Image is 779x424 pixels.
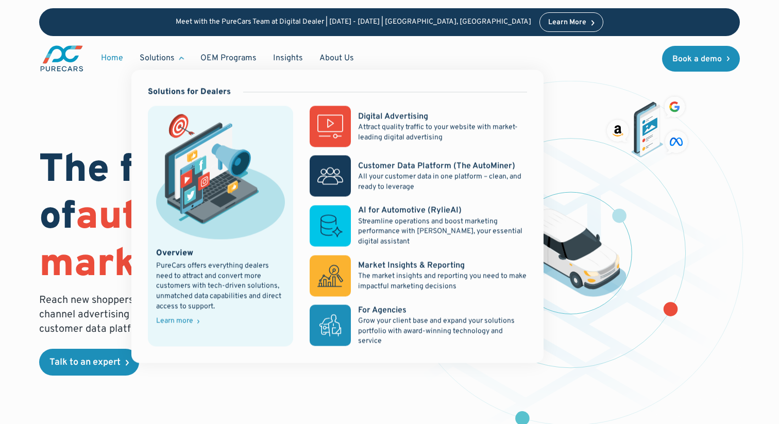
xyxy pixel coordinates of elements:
[358,304,406,316] div: For Agencies
[672,55,722,63] div: Book a demo
[358,216,527,247] p: Streamline operations and boost marketing performance with [PERSON_NAME], your essential digital ...
[309,304,527,346] a: For AgenciesGrow your client base and expand your solutions portfolio with award-winning technolo...
[156,317,193,325] div: Learn more
[93,48,131,68] a: Home
[156,261,285,311] div: PureCars offers everything dealers need to attract and convert more customers with tech-driven so...
[148,106,293,346] a: marketing illustration showing social media channels and campaignsOverviewPureCars offers everyth...
[148,86,231,97] div: Solutions for Dealers
[548,19,586,26] div: Learn More
[131,48,192,68] div: Solutions
[140,53,175,64] div: Solutions
[358,160,515,172] div: Customer Data Platform (The AutoMiner)
[265,48,311,68] a: Insights
[156,247,193,259] div: Overview
[39,148,377,289] h1: The future of is data.
[39,293,352,336] p: Reach new shoppers and nurture existing clients through an omni-channel advertising approach comb...
[515,209,626,297] img: illustration of a vehicle
[192,48,265,68] a: OEM Programs
[358,271,527,291] p: The market insights and reporting you need to make impactful marketing decisions
[309,255,527,296] a: Market Insights & ReportingThe market insights and reporting you need to make impactful marketing...
[539,12,603,32] a: Learn More
[309,106,527,147] a: Digital AdvertisingAttract quality traffic to your website with market-leading digital advertising
[309,205,527,247] a: AI for Automotive (RylieAI)Streamline operations and boost marketing performance with [PERSON_NAM...
[358,316,527,346] p: Grow your client base and expand your solutions portfolio with award-winning technology and service
[604,93,691,157] img: ads on social media and advertising partners
[49,358,121,367] div: Talk to an expert
[311,48,362,68] a: About Us
[358,122,527,142] p: Attract quality traffic to your website with market-leading digital advertising
[156,114,285,239] img: marketing illustration showing social media channels and campaigns
[309,156,527,197] a: Customer Data Platform (The AutoMiner)All your customer data in one platform – clean, and ready t...
[662,46,740,72] a: Book a demo
[131,70,544,363] nav: Solutions
[39,349,139,376] a: Talk to an expert
[358,172,527,192] p: All your customer data in one platform – clean, and ready to leverage
[358,111,428,122] div: Digital Advertising
[39,44,84,73] img: purecars logo
[358,205,461,216] div: AI for Automotive (RylieAI)
[39,44,84,73] a: main
[39,193,288,290] span: automotive marketing
[176,18,531,27] p: Meet with the PureCars Team at Digital Dealer | [DATE] - [DATE] | [GEOGRAPHIC_DATA], [GEOGRAPHIC_...
[358,260,464,271] div: Market Insights & Reporting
